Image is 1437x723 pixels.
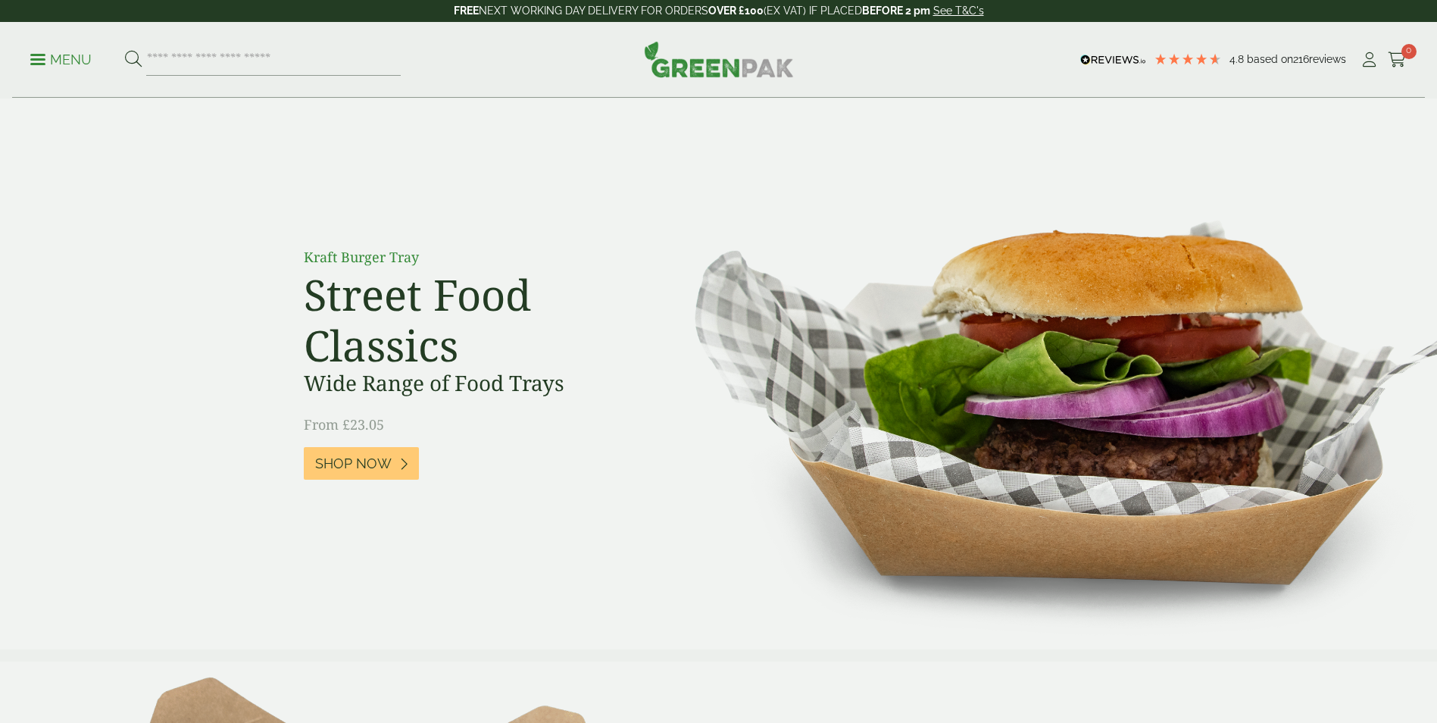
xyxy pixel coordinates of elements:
strong: OVER £100 [708,5,764,17]
i: My Account [1360,52,1379,67]
strong: BEFORE 2 pm [862,5,930,17]
strong: FREE [454,5,479,17]
span: 216 [1293,53,1309,65]
img: GreenPak Supplies [644,41,794,77]
i: Cart [1388,52,1407,67]
p: Menu [30,51,92,69]
span: Based on [1247,53,1293,65]
a: Menu [30,51,92,66]
span: 4.8 [1229,53,1247,65]
span: Shop Now [315,455,392,472]
p: Kraft Burger Tray [304,247,645,268]
a: See T&C's [933,5,984,17]
div: 4.79 Stars [1154,52,1222,66]
span: From £23.05 [304,415,384,433]
span: 0 [1401,44,1417,59]
span: reviews [1309,53,1346,65]
h2: Street Food Classics [304,269,645,371]
img: REVIEWS.io [1080,55,1146,65]
h3: Wide Range of Food Trays [304,371,645,396]
a: 0 [1388,49,1407,71]
img: Street Food Classics [647,99,1437,649]
a: Shop Now [304,447,419,480]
